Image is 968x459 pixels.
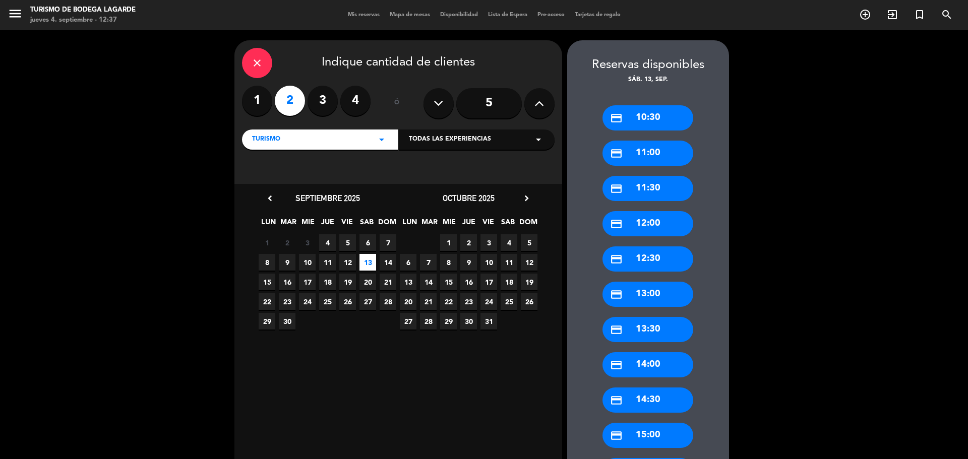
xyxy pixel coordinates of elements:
div: 12:00 [602,211,693,236]
span: 16 [279,274,295,290]
span: MIE [299,216,316,233]
i: search [941,9,953,21]
span: Todas las experiencias [409,135,491,145]
span: 13 [359,254,376,271]
i: credit_card [610,394,623,407]
span: Mis reservas [343,12,385,18]
span: 28 [420,313,437,330]
i: credit_card [610,112,623,124]
span: 7 [380,234,396,251]
div: 10:30 [602,105,693,130]
span: 15 [440,274,457,290]
i: add_circle_outline [859,9,871,21]
span: septiembre 2025 [295,193,360,203]
span: 22 [440,293,457,310]
span: 31 [480,313,497,330]
i: arrow_drop_down [532,134,544,146]
span: Tarjetas de regalo [570,12,626,18]
i: chevron_left [265,193,275,204]
span: 26 [521,293,537,310]
span: Disponibilidad [435,12,483,18]
span: 12 [339,254,356,271]
span: 10 [299,254,316,271]
span: 3 [480,234,497,251]
span: 28 [380,293,396,310]
div: Turismo de Bodega Lagarde [30,5,136,15]
span: Pre-acceso [532,12,570,18]
span: 18 [501,274,517,290]
span: 16 [460,274,477,290]
span: 19 [521,274,537,290]
span: 17 [480,274,497,290]
span: JUE [319,216,336,233]
span: VIE [480,216,497,233]
i: credit_card [610,253,623,266]
span: DOM [378,216,395,233]
span: 1 [259,234,275,251]
div: 11:00 [602,141,693,166]
span: 25 [501,293,517,310]
span: 24 [299,293,316,310]
span: 13 [400,274,416,290]
div: 13:00 [602,282,693,307]
span: 23 [279,293,295,310]
span: 11 [319,254,336,271]
span: LUN [401,216,418,233]
div: 15:00 [602,423,693,448]
span: MIE [441,216,457,233]
span: SAB [358,216,375,233]
div: 13:30 [602,317,693,342]
div: ó [381,86,413,121]
span: 21 [420,293,437,310]
i: credit_card [610,182,623,195]
span: VIE [339,216,355,233]
span: 8 [259,254,275,271]
span: 25 [319,293,336,310]
div: sáb. 13, sep. [567,75,729,85]
label: 4 [340,86,371,116]
span: 15 [259,274,275,290]
i: exit_to_app [886,9,898,21]
i: arrow_drop_down [376,134,388,146]
span: 12 [521,254,537,271]
span: 27 [359,293,376,310]
button: menu [8,6,23,25]
i: credit_card [610,323,623,336]
span: 9 [460,254,477,271]
label: 1 [242,86,272,116]
span: JUE [460,216,477,233]
span: 7 [420,254,437,271]
div: Indique cantidad de clientes [242,48,555,78]
span: Mapa de mesas [385,12,435,18]
span: LUN [260,216,277,233]
span: 29 [440,313,457,330]
span: 14 [420,274,437,290]
span: 10 [480,254,497,271]
i: credit_card [610,429,623,442]
span: 20 [359,274,376,290]
span: 6 [359,234,376,251]
span: 4 [501,234,517,251]
span: 19 [339,274,356,290]
span: 11 [501,254,517,271]
span: 6 [400,254,416,271]
span: 14 [380,254,396,271]
span: 30 [460,313,477,330]
span: 1 [440,234,457,251]
span: octubre 2025 [443,193,495,203]
span: 30 [279,313,295,330]
span: 17 [299,274,316,290]
span: 2 [279,234,295,251]
span: 9 [279,254,295,271]
span: MAR [421,216,438,233]
i: chevron_right [521,193,532,204]
span: 22 [259,293,275,310]
span: 5 [521,234,537,251]
span: 4 [319,234,336,251]
span: 27 [400,313,416,330]
div: 11:30 [602,176,693,201]
span: 29 [259,313,275,330]
span: 20 [400,293,416,310]
label: 2 [275,86,305,116]
span: 8 [440,254,457,271]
